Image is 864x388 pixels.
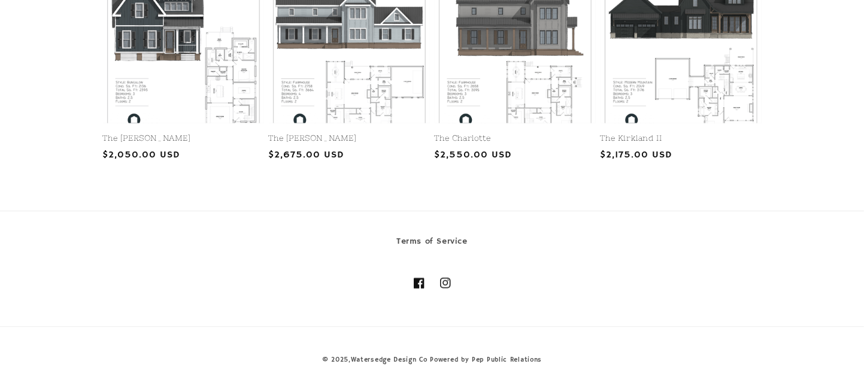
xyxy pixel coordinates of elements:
[601,134,762,144] a: The Kirkland II
[103,134,264,144] a: The [PERSON_NAME]
[396,234,468,252] a: Terms of Service
[435,134,596,144] a: The Charlotte
[430,356,542,364] a: Powered by Pep Public Relations
[322,356,428,364] small: © 2025,
[351,356,428,364] a: Watersedge Design Co
[269,134,430,144] a: The [PERSON_NAME]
